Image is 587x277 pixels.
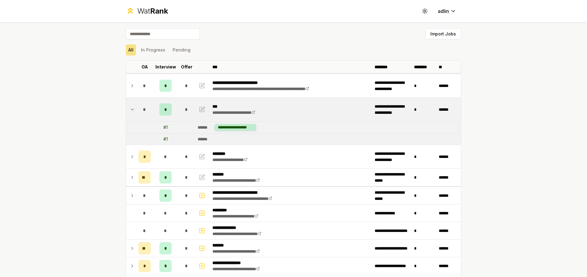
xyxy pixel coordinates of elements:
span: adlin [438,7,449,15]
p: Offer [181,64,192,70]
button: Pending [170,44,193,56]
button: Import Jobs [425,28,461,39]
p: Interview [155,64,176,70]
div: Wat [137,6,168,16]
div: # 1 [163,136,168,142]
p: OA [142,64,148,70]
div: # 1 [163,124,168,130]
button: In Progress [138,44,168,56]
a: WatRank [126,6,168,16]
button: All [126,44,136,56]
button: adlin [433,6,461,17]
span: Rank [150,6,168,15]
